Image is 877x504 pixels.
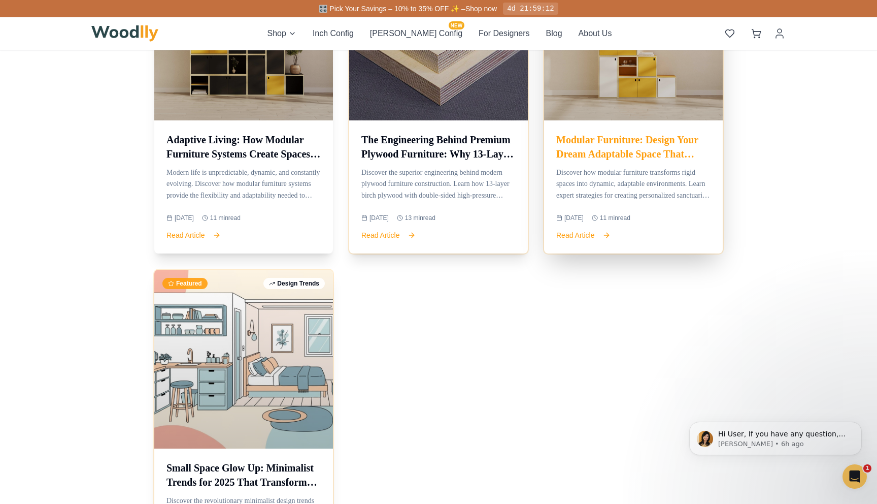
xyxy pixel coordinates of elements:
h3: The Engineering Behind Premium Plywood Furniture: Why 13-Layer Birch Construction Revolutionizes ... [361,133,516,161]
img: Woodlly [91,25,158,42]
span: 13 min read [405,214,435,222]
button: Read Article [361,230,416,240]
p: Discover how modular furniture transforms rigid spaces into dynamic, adaptable environments. Lear... [556,167,711,202]
h3: Adaptive Living: How Modular Furniture Systems Create Spaces That Evolve With Your Changing Life [166,133,321,161]
span: 11 min read [210,214,241,222]
div: 4d 21:59:12 [503,3,558,15]
button: For Designers [479,27,529,40]
span: NEW [449,21,464,29]
button: Shop [267,27,296,40]
button: About Us [579,27,612,40]
span: 1 [863,464,871,472]
button: Read Article [556,230,611,240]
iframe: Intercom live chat [842,464,867,489]
button: Blog [546,27,562,40]
iframe: Intercom notifications message [674,400,877,477]
button: Inch Config [313,27,354,40]
span: [DATE] [564,214,584,222]
button: [PERSON_NAME] ConfigNEW [370,27,462,40]
span: 🎛️ Pick Your Savings – 10% to 35% OFF ✨ – [319,5,465,13]
div: Featured [162,278,208,289]
button: Read Article [166,230,221,240]
span: 11 min read [600,214,630,222]
a: Shop now [465,5,497,13]
p: Discover the superior engineering behind modern plywood furniture construction. Learn how 13-laye... [361,167,516,202]
h3: Modular Furniture: Design Your Dream Adaptable Space That Evolves With Your Life [556,133,711,161]
div: Design Trends [263,278,325,289]
span: [DATE] [369,214,389,222]
span: [DATE] [175,214,194,222]
p: Modern life is unpredictable, dynamic, and constantly evolving. Discover how modular furniture sy... [166,167,321,202]
h3: Small Space Glow Up: Minimalist Trends for 2025 That Transform Tiny Homes Into Design Masterpieces [166,461,321,489]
